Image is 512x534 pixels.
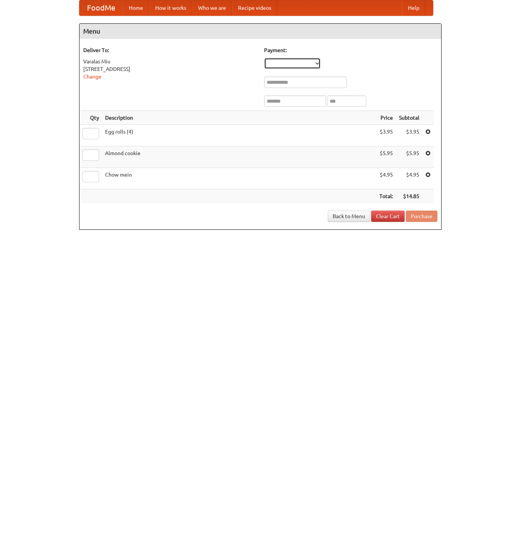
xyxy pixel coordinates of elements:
td: Egg rolls (4) [102,125,376,146]
td: $5.95 [376,146,396,168]
td: $3.95 [396,125,422,146]
a: How it works [149,0,192,15]
th: Subtotal [396,111,422,125]
div: [STREET_ADDRESS] [83,65,257,73]
th: Qty [79,111,102,125]
h5: Payment: [264,46,437,54]
a: Change [83,74,101,80]
th: Description [102,111,376,125]
a: Who we are [192,0,232,15]
a: Back to Menu [328,211,370,222]
a: Help [402,0,425,15]
h5: Deliver To: [83,46,257,54]
button: Purchase [406,211,437,222]
td: Chow mein [102,168,376,189]
th: $14.85 [396,189,422,203]
div: Varalas Miu [83,58,257,65]
th: Total: [376,189,396,203]
a: Home [123,0,149,15]
td: $5.95 [396,146,422,168]
td: $4.95 [396,168,422,189]
td: Almond cookie [102,146,376,168]
a: Clear Cart [371,211,405,222]
a: Recipe videos [232,0,277,15]
h4: Menu [79,24,441,39]
th: Price [376,111,396,125]
td: $4.95 [376,168,396,189]
a: FoodMe [79,0,123,15]
td: $3.95 [376,125,396,146]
